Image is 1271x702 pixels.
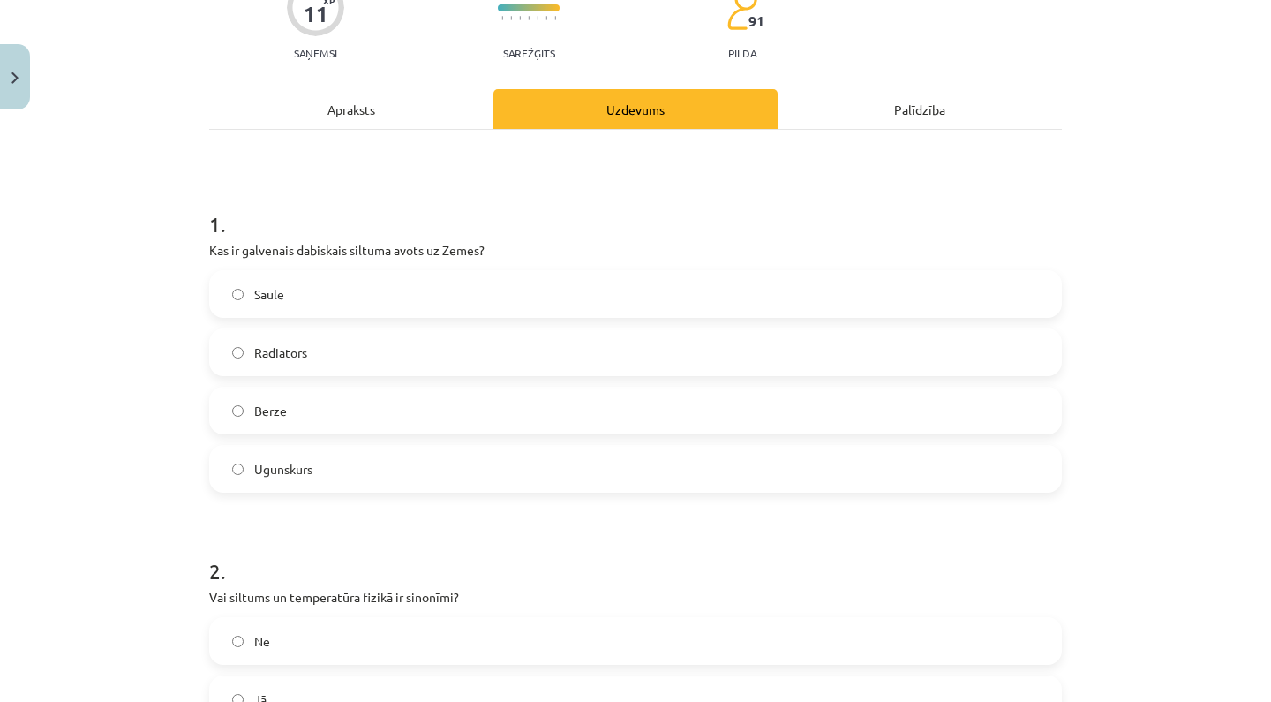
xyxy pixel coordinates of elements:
[254,285,284,304] span: Saule
[232,289,244,300] input: Saule
[728,47,756,59] p: pilda
[209,528,1062,583] h1: 2 .
[304,2,328,26] div: 11
[510,16,512,20] img: icon-short-line-57e1e144782c952c97e751825c79c345078a6d821885a25fce030b3d8c18986b.svg
[11,72,19,84] img: icon-close-lesson-0947bae3869378f0d4975bcd49f059093ad1ed9edebbc8119c70593378902aed.svg
[254,460,312,479] span: Ugunskurs
[493,89,778,129] div: Uzdevums
[528,16,530,20] img: icon-short-line-57e1e144782c952c97e751825c79c345078a6d821885a25fce030b3d8c18986b.svg
[554,16,556,20] img: icon-short-line-57e1e144782c952c97e751825c79c345078a6d821885a25fce030b3d8c18986b.svg
[287,47,344,59] p: Saņemsi
[209,588,1062,607] p: Vai siltums un temperatūra fizikā ir sinonīmi?
[232,636,244,647] input: Nē
[232,405,244,417] input: Berze
[254,402,287,420] span: Berze
[778,89,1062,129] div: Palīdzība
[254,632,270,651] span: Nē
[545,16,547,20] img: icon-short-line-57e1e144782c952c97e751825c79c345078a6d821885a25fce030b3d8c18986b.svg
[209,241,1062,260] p: Kas ir galvenais dabiskais siltuma avots uz Zemes?
[254,343,307,362] span: Radiators
[748,13,764,29] span: 91
[503,47,555,59] p: Sarežģīts
[209,181,1062,236] h1: 1 .
[232,464,244,475] input: Ugunskurs
[537,16,538,20] img: icon-short-line-57e1e144782c952c97e751825c79c345078a6d821885a25fce030b3d8c18986b.svg
[209,89,493,129] div: Apraksts
[519,16,521,20] img: icon-short-line-57e1e144782c952c97e751825c79c345078a6d821885a25fce030b3d8c18986b.svg
[501,16,503,20] img: icon-short-line-57e1e144782c952c97e751825c79c345078a6d821885a25fce030b3d8c18986b.svg
[232,347,244,359] input: Radiators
